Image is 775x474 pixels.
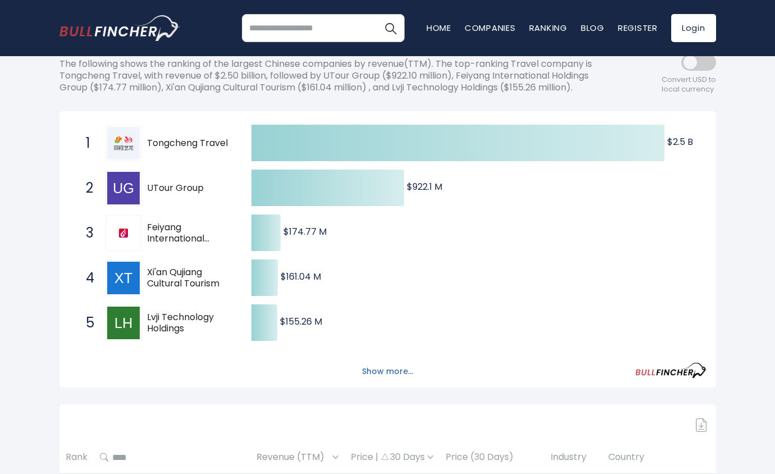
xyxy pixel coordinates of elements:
span: 3 [80,224,91,243]
span: 2 [80,179,91,198]
span: Lvji Technology Holdings [147,312,232,335]
a: Home [427,22,451,34]
img: Tongcheng Travel [107,127,140,159]
img: bullfincher logo [59,15,180,41]
a: Blog [581,22,604,34]
th: Price (30 Days) [439,441,544,474]
text: $174.77 M [283,225,327,238]
img: UTour Group [107,172,140,204]
text: $922.1 M [407,180,442,193]
span: 5 [80,313,91,332]
a: Go to homepage [59,15,180,41]
th: Rank [59,441,94,474]
span: 1 [80,134,91,153]
a: Companies [465,22,516,34]
img: Feiyang International Holdings Group [119,229,128,238]
text: $155.26 M [280,315,322,328]
span: Xi'an Qujiang Cultural Tourism [147,267,232,290]
text: $2.5 B [667,135,693,148]
span: 4 [80,268,91,288]
a: Login [671,14,716,42]
text: $161.04 M [281,270,321,283]
span: Revenue (TTM) [256,449,330,466]
span: Convert USD to local currency [662,75,716,94]
a: Ranking [529,22,567,34]
span: Feiyang International Holdings Group [147,222,232,245]
th: Industry [544,441,602,474]
a: Register [618,22,658,34]
button: Show more... [355,362,420,381]
img: Xi'an Qujiang Cultural Tourism [107,262,140,294]
span: Tongcheng Travel [147,138,232,149]
button: Search [377,14,405,42]
div: Price | 30 Days [351,452,433,463]
span: UTour Group [147,183,232,194]
p: The following shows the ranking of the largest Chinese companies by revenue(TTM). The top-ranking... [59,58,615,93]
img: Lvji Technology Holdings [107,307,140,339]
